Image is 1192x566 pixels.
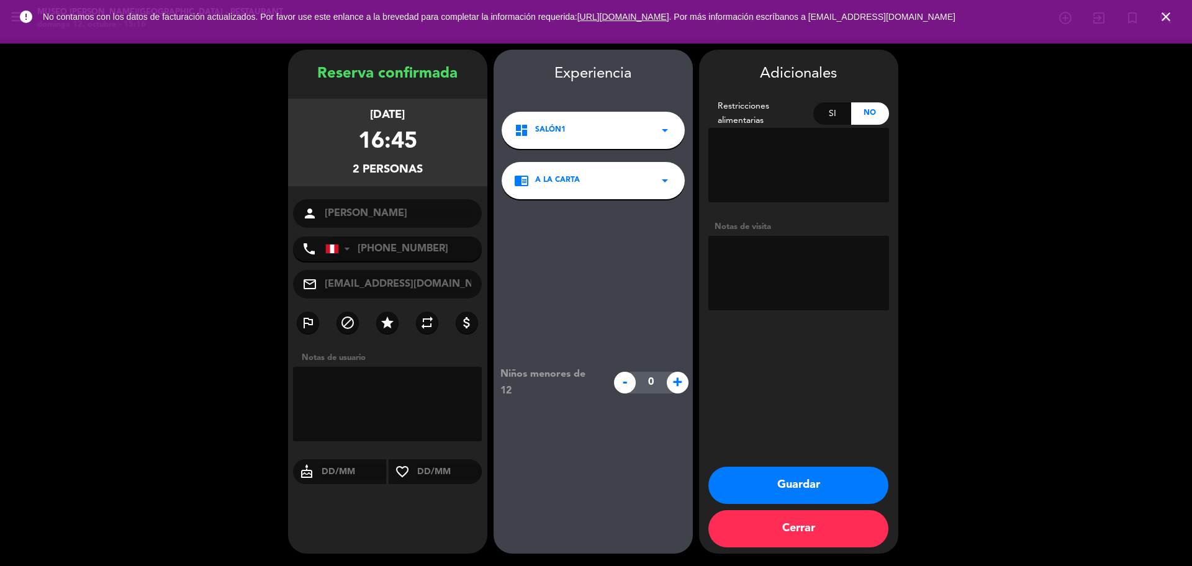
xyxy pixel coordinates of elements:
div: Adicionales [708,62,889,86]
span: + [667,372,689,393]
button: Cerrar [708,510,888,547]
div: Notas de visita [708,220,889,233]
div: Niños menores de 12 [491,366,607,398]
button: Guardar [708,467,888,504]
div: 16:45 [358,124,417,161]
div: Notas de usuario [296,351,487,364]
i: person [302,206,317,221]
a: . Por más información escríbanos a [EMAIL_ADDRESS][DOMAIN_NAME] [669,12,955,22]
input: DD/MM [320,464,387,480]
span: - [614,372,636,393]
i: star [380,315,395,330]
i: arrow_drop_down [657,123,672,138]
i: chrome_reader_mode [514,173,529,188]
i: cake [293,464,320,479]
i: block [340,315,355,330]
div: Si [813,102,851,125]
i: repeat [420,315,435,330]
div: [DATE] [370,106,405,124]
i: dashboard [514,123,529,138]
span: No contamos con los datos de facturación actualizados. Por favor use este enlance a la brevedad p... [43,12,955,22]
i: phone [302,241,317,256]
span: A la carta [535,174,580,187]
a: [URL][DOMAIN_NAME] [577,12,669,22]
div: Peru (Perú): +51 [326,237,354,261]
input: DD/MM [416,464,482,480]
i: error [19,9,34,24]
i: attach_money [459,315,474,330]
i: favorite_border [389,464,416,479]
div: Restricciones alimentarias [708,99,814,128]
i: outlined_flag [300,315,315,330]
span: Salón1 [535,124,566,137]
div: No [851,102,889,125]
i: close [1158,9,1173,24]
div: Reserva confirmada [288,62,487,86]
div: 2 personas [353,161,423,179]
div: Experiencia [494,62,693,86]
i: mail_outline [302,277,317,292]
i: arrow_drop_down [657,173,672,188]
